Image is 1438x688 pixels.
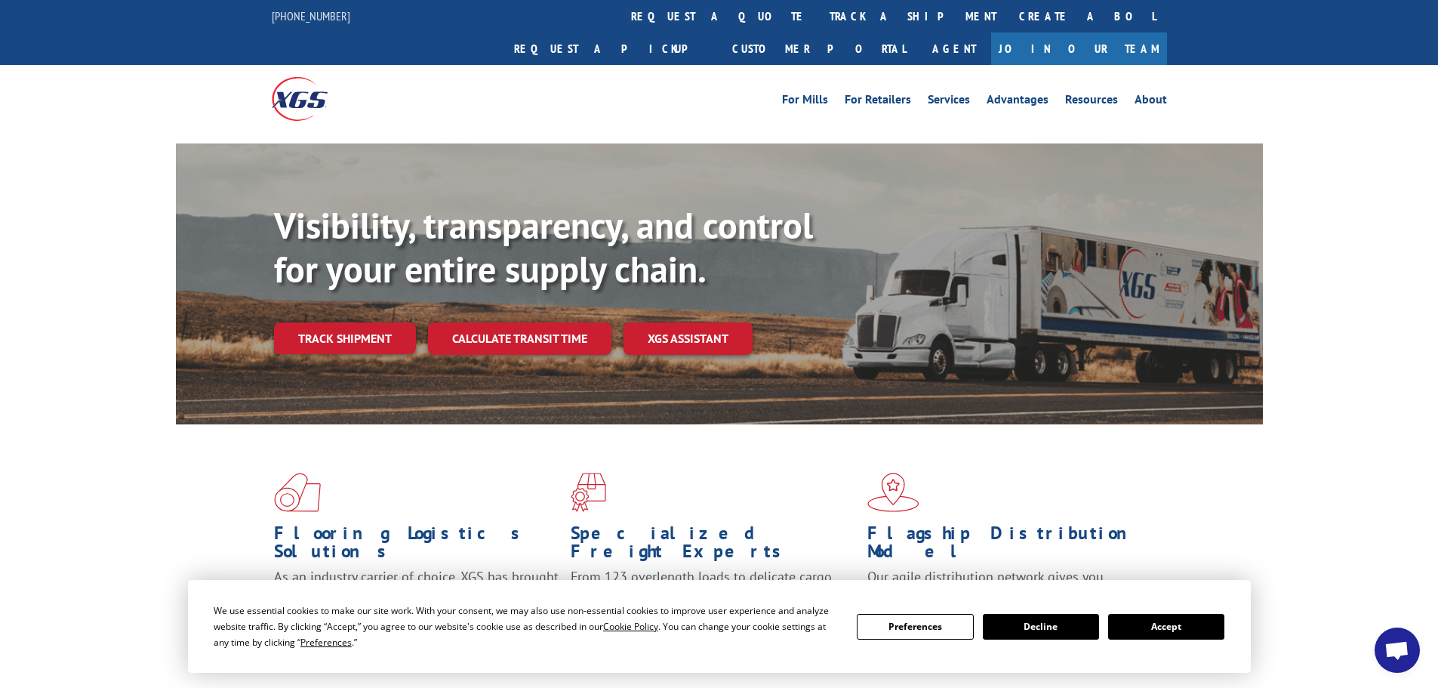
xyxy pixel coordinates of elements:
[983,614,1099,640] button: Decline
[188,580,1251,673] div: Cookie Consent Prompt
[571,524,856,568] h1: Specialized Freight Experts
[571,473,606,512] img: xgs-icon-focused-on-flooring-red
[721,32,917,65] a: Customer Portal
[867,473,919,512] img: xgs-icon-flagship-distribution-model-red
[782,94,828,110] a: For Mills
[274,568,559,622] span: As an industry carrier of choice, XGS has brought innovation and dedication to flooring logistics...
[991,32,1167,65] a: Join Our Team
[300,636,352,649] span: Preferences
[867,524,1153,568] h1: Flagship Distribution Model
[274,473,321,512] img: xgs-icon-total-supply-chain-intelligence-red
[1135,94,1167,110] a: About
[987,94,1048,110] a: Advantages
[272,8,350,23] a: [PHONE_NUMBER]
[274,524,559,568] h1: Flooring Logistics Solutions
[1108,614,1224,640] button: Accept
[928,94,970,110] a: Services
[917,32,991,65] a: Agent
[503,32,721,65] a: Request a pickup
[571,568,856,635] p: From 123 overlength loads to delicate cargo, our experienced staff knows the best way to move you...
[845,94,911,110] a: For Retailers
[603,620,658,633] span: Cookie Policy
[624,322,753,355] a: XGS ASSISTANT
[214,603,839,650] div: We use essential cookies to make our site work. With your consent, we may also use non-essential ...
[1065,94,1118,110] a: Resources
[428,322,611,355] a: Calculate transit time
[857,614,973,640] button: Preferences
[1375,628,1420,673] div: Open chat
[274,202,813,292] b: Visibility, transparency, and control for your entire supply chain.
[274,322,416,354] a: Track shipment
[867,568,1145,603] span: Our agile distribution network gives you nationwide inventory management on demand.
